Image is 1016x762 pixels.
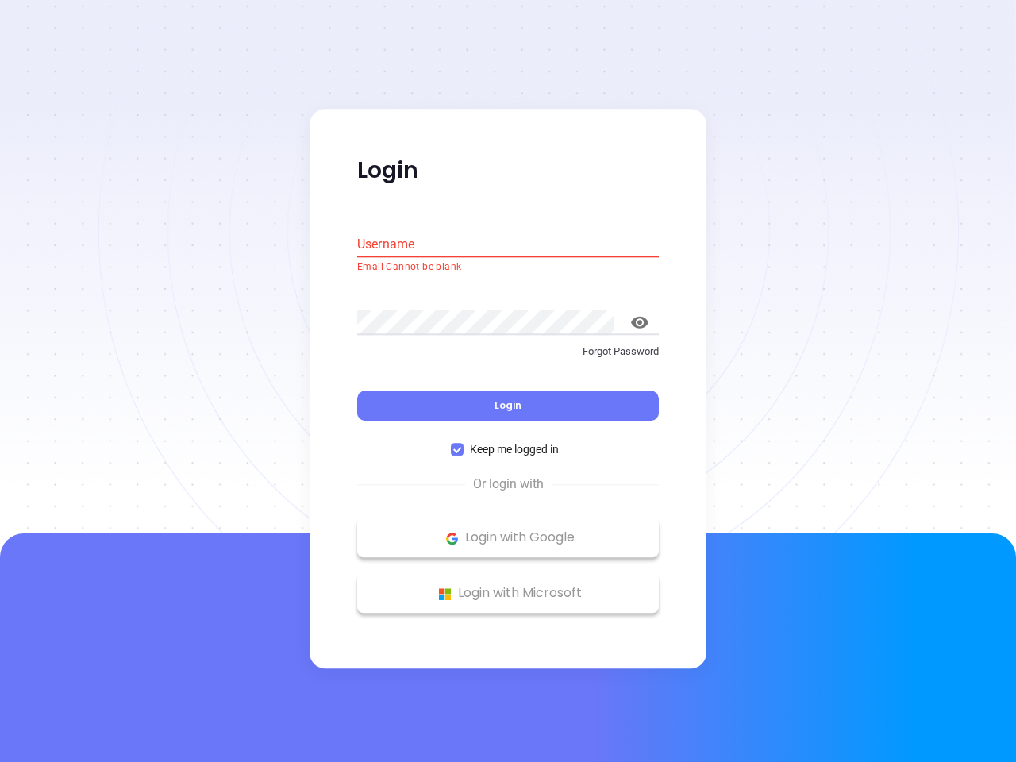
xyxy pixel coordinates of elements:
span: Keep me logged in [464,441,565,459]
button: Microsoft Logo Login with Microsoft [357,574,659,614]
p: Forgot Password [357,344,659,360]
img: Microsoft Logo [435,584,455,604]
span: Or login with [465,475,552,495]
p: Login with Google [365,526,651,550]
button: Login [357,391,659,421]
button: Google Logo Login with Google [357,518,659,558]
p: Login [357,156,659,185]
button: toggle password visibility [621,303,659,341]
a: Forgot Password [357,344,659,372]
img: Google Logo [442,529,462,548]
span: Login [495,399,521,413]
p: Login with Microsoft [365,582,651,606]
p: Email Cannot be blank [357,260,659,275]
